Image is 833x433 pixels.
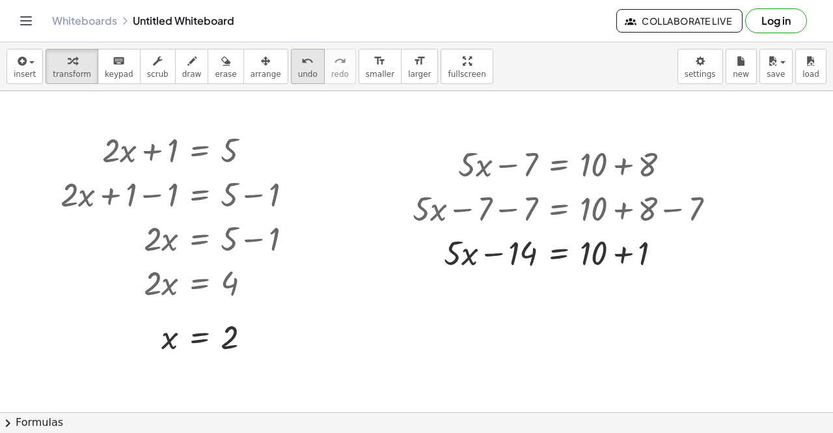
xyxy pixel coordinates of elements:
span: smaller [366,70,394,79]
span: insert [14,70,36,79]
span: settings [685,70,716,79]
button: erase [208,49,243,84]
i: format_size [413,53,426,69]
button: draw [175,49,209,84]
i: keyboard [113,53,125,69]
i: undo [301,53,314,69]
span: new [733,70,749,79]
span: load [802,70,819,79]
span: save [767,70,785,79]
span: scrub [147,70,169,79]
button: Log in [745,8,807,33]
span: draw [182,70,202,79]
button: format_sizesmaller [359,49,402,84]
button: load [795,49,826,84]
span: keypad [105,70,133,79]
button: Collaborate Live [616,9,743,33]
i: format_size [374,53,386,69]
span: larger [408,70,431,79]
span: erase [215,70,236,79]
button: scrub [140,49,176,84]
button: new [726,49,757,84]
button: Toggle navigation [16,10,36,31]
button: save [759,49,793,84]
span: transform [53,70,91,79]
span: redo [331,70,349,79]
span: undo [298,70,318,79]
span: fullscreen [448,70,485,79]
button: undoundo [291,49,325,84]
span: arrange [251,70,281,79]
a: Whiteboards [52,14,117,27]
i: redo [334,53,346,69]
button: settings [677,49,723,84]
button: arrange [243,49,288,84]
span: Collaborate Live [627,15,731,27]
button: keyboardkeypad [98,49,141,84]
button: insert [7,49,43,84]
button: transform [46,49,98,84]
button: fullscreen [441,49,493,84]
button: format_sizelarger [401,49,438,84]
button: redoredo [324,49,356,84]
